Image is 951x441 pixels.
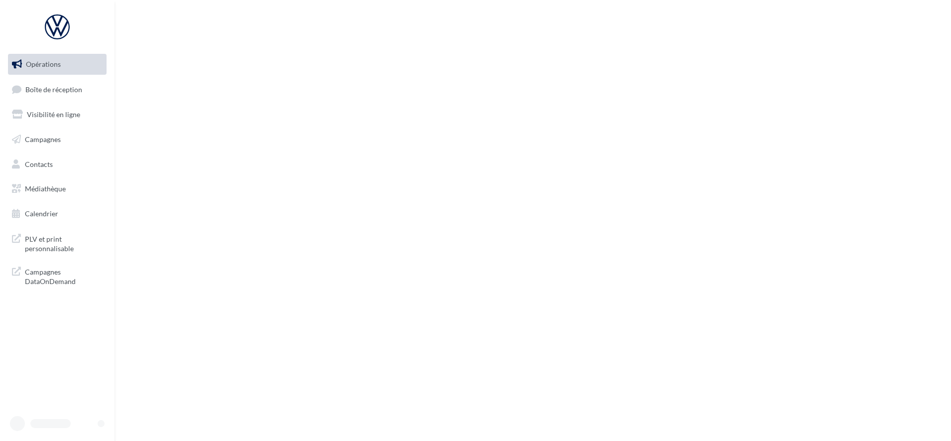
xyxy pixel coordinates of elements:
a: Visibilité en ligne [6,104,109,125]
a: Calendrier [6,203,109,224]
a: Boîte de réception [6,79,109,100]
span: Opérations [26,60,61,68]
span: Boîte de réception [25,85,82,93]
span: Calendrier [25,209,58,218]
span: Campagnes DataOnDemand [25,265,103,287]
a: Médiathèque [6,178,109,199]
span: Contacts [25,159,53,168]
span: Campagnes [25,135,61,144]
span: Visibilité en ligne [27,110,80,119]
a: PLV et print personnalisable [6,228,109,258]
a: Opérations [6,54,109,75]
a: Campagnes DataOnDemand [6,261,109,291]
span: Médiathèque [25,184,66,193]
a: Campagnes [6,129,109,150]
a: Contacts [6,154,109,175]
span: PLV et print personnalisable [25,232,103,254]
